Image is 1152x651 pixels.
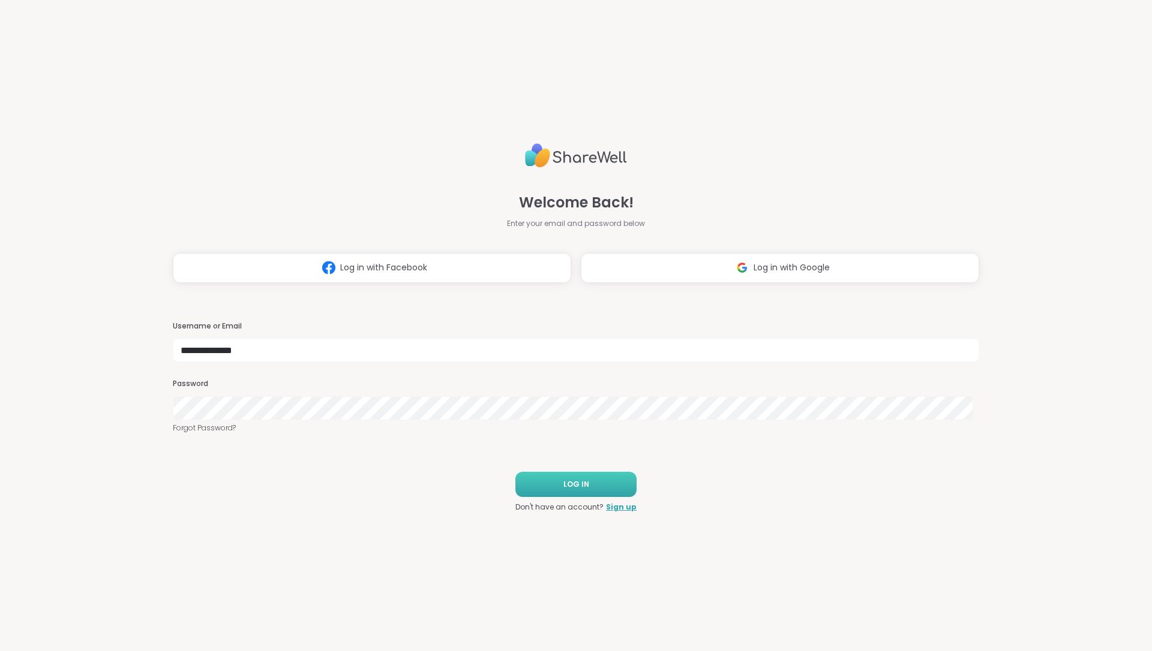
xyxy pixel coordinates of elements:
button: Log in with Facebook [173,253,571,283]
span: Log in with Google [754,261,830,274]
span: Enter your email and password below [507,218,645,229]
img: ShareWell Logo [525,138,627,173]
a: Forgot Password? [173,423,979,433]
button: LOG IN [515,472,637,497]
a: Sign up [606,502,637,513]
span: LOG IN [563,479,589,490]
img: ShareWell Logomark [317,257,340,279]
img: ShareWell Logomark [731,257,754,279]
button: Log in with Google [581,253,979,283]
h3: Password [173,379,979,389]
span: Don't have an account? [515,502,604,513]
span: Welcome Back! [519,192,634,213]
h3: Username or Email [173,321,979,331]
span: Log in with Facebook [340,261,427,274]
